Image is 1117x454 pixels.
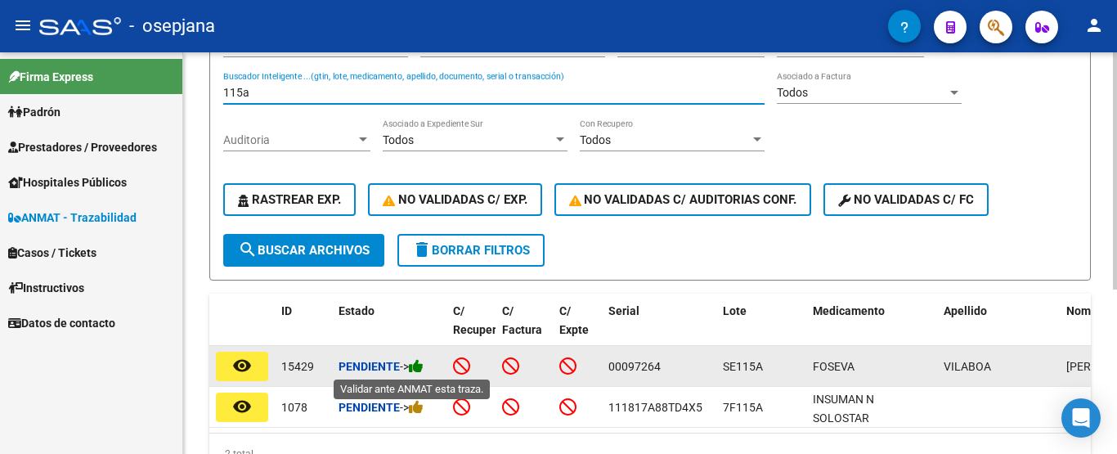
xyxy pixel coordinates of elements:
[8,138,157,156] span: Prestadores / Proveedores
[608,360,661,373] span: 00097264
[412,240,432,259] mat-icon: delete
[1084,16,1104,35] mat-icon: person
[232,356,252,375] mat-icon: remove_red_eye
[339,304,375,317] span: Estado
[569,192,797,207] span: No Validadas c/ Auditorias Conf.
[8,314,115,332] span: Datos de contacto
[823,183,989,216] button: No validadas c/ FC
[223,183,356,216] button: Rastrear Exp.
[238,240,258,259] mat-icon: search
[238,243,370,258] span: Buscar Archivos
[1061,398,1101,438] div: Open Intercom Messenger
[553,294,602,366] datatable-header-cell: C/ Expte
[8,68,93,86] span: Firma Express
[332,294,446,366] datatable-header-cell: Estado
[559,304,589,336] span: C/ Expte
[554,183,812,216] button: No Validadas c/ Auditorias Conf.
[453,304,503,336] span: C/ Recupero
[281,401,307,414] span: 1078
[608,304,639,317] span: Serial
[944,360,991,373] span: VILABOA
[8,103,61,121] span: Padrón
[813,304,885,317] span: Medicamento
[496,294,553,366] datatable-header-cell: C/ Factura
[339,360,400,373] strong: Pendiente
[838,192,974,207] span: No validadas c/ FC
[806,294,937,366] datatable-header-cell: Medicamento
[400,360,424,373] span: ->
[446,294,496,366] datatable-header-cell: C/ Recupero
[275,294,332,366] datatable-header-cell: ID
[397,234,545,267] button: Borrar Filtros
[777,86,808,99] span: Todos
[412,243,530,258] span: Borrar Filtros
[580,133,611,146] span: Todos
[400,401,424,414] span: ->
[238,192,341,207] span: Rastrear Exp.
[723,360,763,373] span: SE115A
[223,234,384,267] button: Buscar Archivos
[281,360,314,373] span: 15429
[813,360,855,373] span: FOSEVA
[383,192,527,207] span: No Validadas c/ Exp.
[502,304,542,336] span: C/ Factura
[723,304,747,317] span: Lote
[723,401,763,414] span: 7F115A
[813,393,874,425] span: INSUMAN N SOLOSTAR
[608,401,702,414] span: 111817A88TD4X5
[586,38,603,55] button: Open calendar
[716,294,806,366] datatable-header-cell: Lote
[223,133,356,147] span: Auditoria
[8,244,96,262] span: Casos / Tickets
[232,397,252,416] mat-icon: remove_red_eye
[13,16,33,35] mat-icon: menu
[368,183,542,216] button: No Validadas c/ Exp.
[8,279,84,297] span: Instructivos
[383,133,414,146] span: Todos
[937,294,1060,366] datatable-header-cell: Apellido
[602,294,716,366] datatable-header-cell: Serial
[129,8,215,44] span: - osepjana
[1066,304,1108,317] span: Nombre
[339,401,400,414] strong: Pendiente
[8,173,127,191] span: Hospitales Públicos
[281,304,292,317] span: ID
[8,209,137,227] span: ANMAT - Trazabilidad
[944,304,987,317] span: Apellido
